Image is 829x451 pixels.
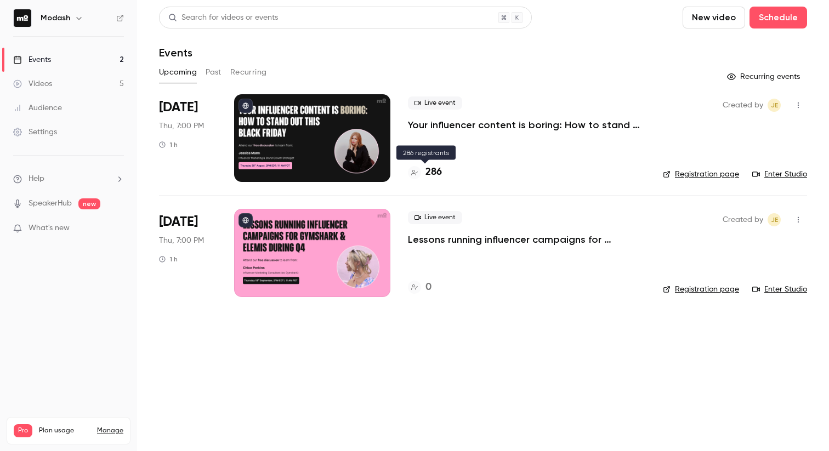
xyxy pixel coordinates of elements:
span: What's new [29,222,70,234]
div: Settings [13,127,57,138]
span: Live event [408,96,462,110]
span: Live event [408,211,462,224]
h1: Events [159,46,192,59]
span: Jack Eaton [768,99,781,112]
a: Manage [97,426,123,435]
button: New video [683,7,745,28]
div: Search for videos or events [168,12,278,24]
div: 1 h [159,140,178,149]
span: Created by [723,213,763,226]
a: Enter Studio [752,284,807,295]
button: Schedule [749,7,807,28]
h4: 0 [425,280,431,295]
li: help-dropdown-opener [13,173,124,185]
a: 286 [408,165,442,180]
span: Jack Eaton [768,213,781,226]
button: Recurring [230,64,267,81]
button: Upcoming [159,64,197,81]
h4: 286 [425,165,442,180]
h6: Modash [41,13,70,24]
div: Sep 18 Thu, 7:00 PM (Europe/London) [159,209,217,296]
a: Registration page [663,284,739,295]
span: [DATE] [159,213,198,231]
div: Events [13,54,51,65]
div: Videos [13,78,52,89]
span: [DATE] [159,99,198,116]
a: Lessons running influencer campaigns for Gymshark & Elemis during Q4 [408,233,645,246]
div: Audience [13,102,62,113]
button: Past [206,64,222,81]
a: Registration page [663,169,739,180]
span: new [78,198,100,209]
div: Aug 28 Thu, 7:00 PM (Europe/London) [159,94,217,182]
span: JE [771,99,778,112]
span: JE [771,213,778,226]
div: 1 h [159,255,178,264]
span: Thu, 7:00 PM [159,235,204,246]
a: Enter Studio [752,169,807,180]
a: Your influencer content is boring: How to stand out this [DATE][DATE] [408,118,645,132]
span: Plan usage [39,426,90,435]
img: Modash [14,9,31,27]
a: SpeakerHub [29,198,72,209]
span: Pro [14,424,32,437]
span: Thu, 7:00 PM [159,121,204,132]
button: Recurring events [722,68,807,85]
span: Created by [723,99,763,112]
a: 0 [408,280,431,295]
span: Help [29,173,44,185]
